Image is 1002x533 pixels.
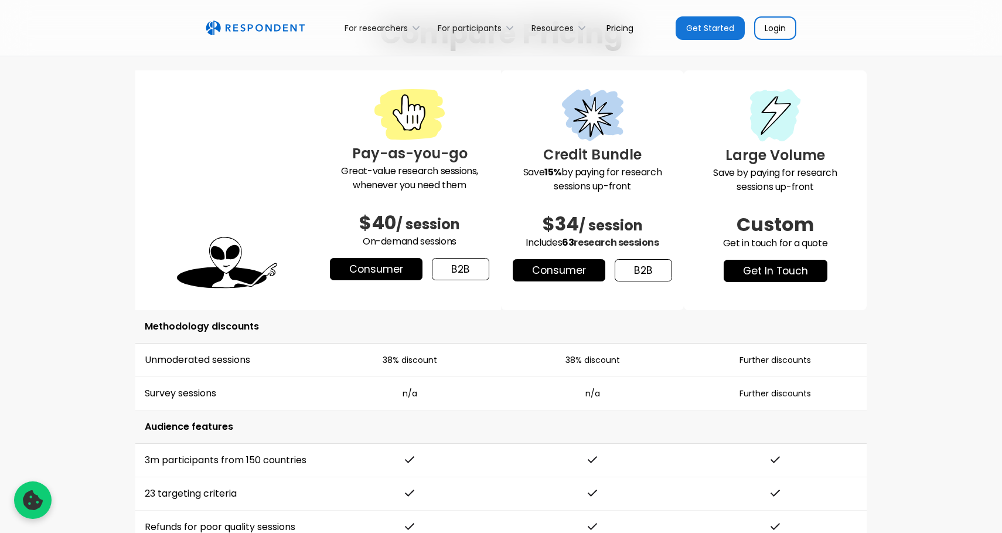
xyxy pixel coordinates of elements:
p: Great-value research sessions, whenever you need them [328,164,492,192]
a: Login [754,16,796,40]
a: b2b [432,258,489,280]
div: For researchers [345,22,408,34]
td: n/a [501,377,684,410]
p: Save by paying for research sessions up-front [510,165,674,193]
h3: Pay-as-you-go [328,143,492,164]
p: Save by paying for research sessions up-front [693,166,857,194]
td: Survey sessions [135,377,318,410]
p: On-demand sessions [328,235,492,249]
span: research sessions [574,236,659,249]
div: Resources [525,14,597,42]
a: home [206,21,305,36]
img: Untitled UI logotext [206,21,305,36]
td: 38% discount [501,344,684,377]
span: 63 [562,236,574,249]
span: / session [579,216,643,235]
td: Further discounts [684,344,867,377]
a: Consumer [513,259,605,281]
div: Resources [531,22,574,34]
div: For participants [438,22,502,34]
a: Get Started [676,16,745,40]
a: get in touch [724,260,827,282]
h3: Credit Bundle [510,144,674,165]
p: Get in touch for a quote [693,236,857,250]
a: Pricing [597,14,643,42]
span: Custom [737,211,814,237]
td: Unmoderated sessions [135,344,318,377]
td: Methodology discounts [135,310,867,344]
span: / session [396,215,460,234]
span: $40 [359,209,396,236]
p: Includes [510,236,674,250]
td: 23 targeting criteria [135,477,318,511]
h3: Large Volume [693,145,857,166]
td: n/a [318,377,501,410]
td: 38% discount [318,344,501,377]
td: Further discounts [684,377,867,410]
div: For participants [431,14,525,42]
td: 3m participants from 150 countries [135,444,318,477]
span: $34 [543,211,579,237]
td: Audience features [135,410,867,444]
a: b2b [615,259,672,281]
a: Consumer [330,258,422,280]
div: For researchers [338,14,431,42]
strong: 15% [544,165,561,179]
